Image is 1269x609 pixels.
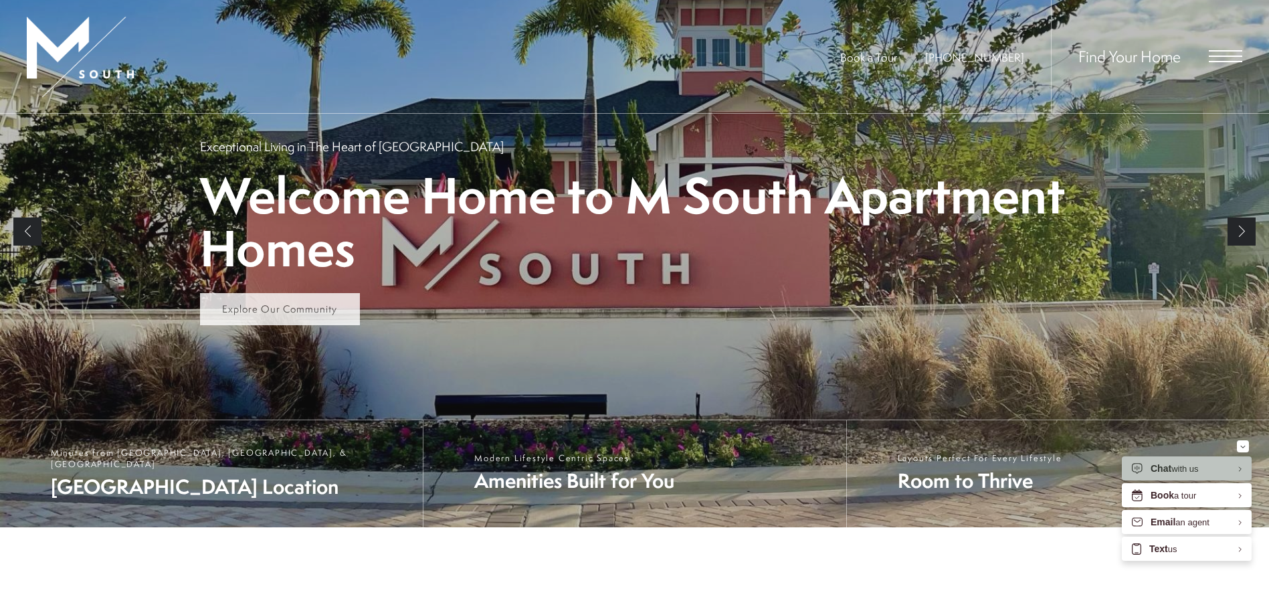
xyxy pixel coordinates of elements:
a: Next [1228,217,1256,246]
a: Layouts Perfect For Every Lifestyle [846,420,1269,527]
a: Book a Tour [840,50,897,65]
span: Minutes from [GEOGRAPHIC_DATA], [GEOGRAPHIC_DATA], & [GEOGRAPHIC_DATA] [51,447,409,470]
button: Open Menu [1209,50,1242,62]
img: MSouth [27,17,134,97]
a: Find Your Home [1078,46,1181,67]
a: Call Us at 813-570-8014 [925,50,1024,65]
a: Modern Lifestyle Centric Spaces [423,420,846,527]
a: Explore Our Community [200,293,360,325]
span: Room to Thrive [898,467,1062,495]
p: Exceptional Living in The Heart of [GEOGRAPHIC_DATA] [200,138,504,155]
span: Explore Our Community [222,302,337,316]
p: Welcome Home to M South Apartment Homes [200,169,1070,274]
span: [GEOGRAPHIC_DATA] Location [51,473,409,501]
a: Previous [13,217,41,246]
span: Modern Lifestyle Centric Spaces [474,452,674,464]
span: Amenities Built for You [474,467,674,495]
span: [PHONE_NUMBER] [925,50,1024,65]
span: Layouts Perfect For Every Lifestyle [898,452,1062,464]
